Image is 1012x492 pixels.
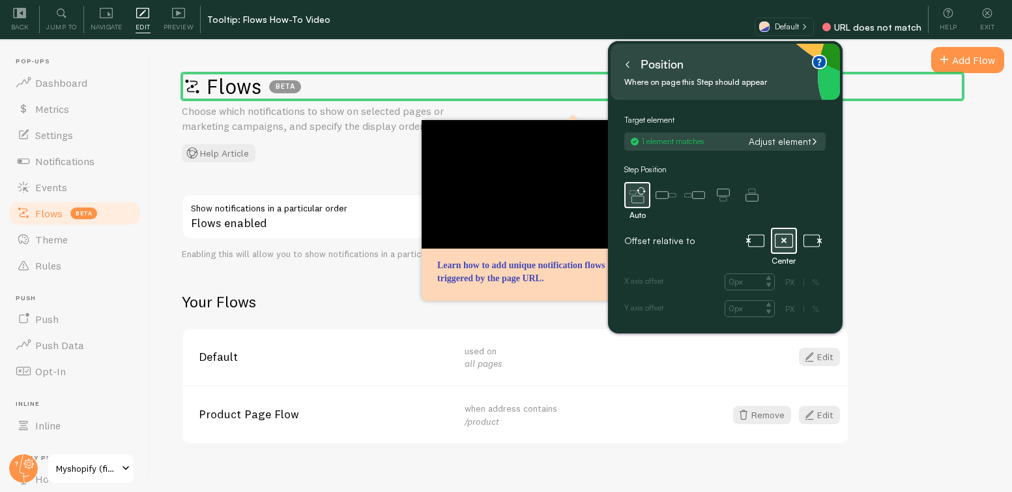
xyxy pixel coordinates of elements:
[465,358,502,369] em: all pages
[465,403,557,427] span: when address contains
[35,76,87,89] span: Dashboard
[16,57,142,66] span: Pop-ups
[8,358,142,384] a: Opt-In
[35,155,94,168] span: Notifications
[35,419,61,432] span: Inline
[733,406,791,424] button: Remove
[182,104,495,134] p: Choose which notifications to show on selected pages or marketing campaigns, and specify the disp...
[35,181,67,194] span: Events
[465,416,499,427] em: /product
[182,249,573,260] div: Enabling this will allow you to show notifications in a particular order
[16,400,142,408] span: Inline
[8,96,142,122] a: Metrics
[8,148,142,174] a: Notifications
[35,233,68,246] span: Theme
[465,345,502,369] span: used on
[35,129,73,142] span: Settings
[8,200,142,226] a: Flows beta
[182,194,573,241] div: Flows enabled
[35,259,61,272] span: Rules
[35,339,84,352] span: Push Data
[47,453,135,484] a: Myshopify (fizzcraft)
[70,208,97,219] span: beta
[8,122,142,148] a: Settings
[8,253,142,279] a: Rules
[35,102,69,115] span: Metrics
[182,292,849,312] h2: Your Flows
[8,306,142,332] a: Push
[799,348,840,366] a: Edit
[56,461,118,476] span: Myshopify (fizzcraft)
[8,70,142,96] a: Dashboard
[437,259,634,285] p: Learn how to add unique notification flows triggered by the page URL.
[199,351,449,363] span: Default
[8,226,142,253] a: Theme
[35,365,66,378] span: Opt-In
[16,294,142,303] span: Push
[35,313,59,326] span: Push
[269,80,301,93] div: BETA
[182,73,973,100] h1: Flows
[8,332,142,358] a: Push Data
[8,174,142,200] a: Events
[182,144,255,162] button: Help Article
[799,406,840,424] a: Edit
[931,47,1004,73] div: Add Flow
[8,412,142,438] a: Inline
[35,207,63,220] span: Flows
[199,408,449,420] span: Product Page Flow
